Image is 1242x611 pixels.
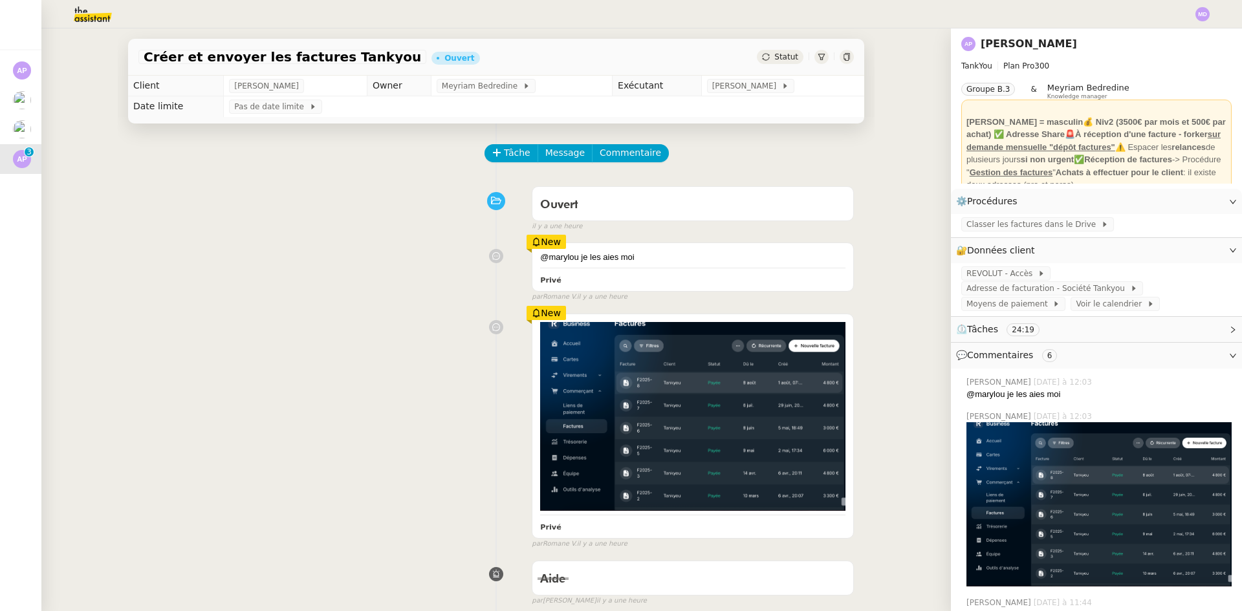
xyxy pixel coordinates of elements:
span: 300 [1034,61,1049,70]
strong: [PERSON_NAME] = masculin💰 Niv2 (3500€ par mois et 500€ par achat) ✅ Adresse Share🚨À réception d'u... [966,117,1226,152]
nz-tag: 6 [1042,349,1058,362]
small: Romane V. [532,539,627,550]
span: ⚙️ [956,194,1023,209]
div: New [527,306,566,320]
span: Statut [774,52,798,61]
span: [PERSON_NAME] [966,411,1034,422]
span: Procédures [967,196,1018,206]
span: & [1030,83,1036,100]
span: Message [545,145,585,160]
span: [PERSON_NAME] [712,80,781,92]
div: 🔐Données client [951,238,1242,263]
u: sur demande mensuelle "dépôt factures" [966,129,1221,152]
div: ⏲️Tâches 24:19 [951,317,1242,342]
nz-badge-sup: 3 [25,147,34,156]
div: New [527,235,566,249]
small: [PERSON_NAME] [532,595,647,606]
td: Date limite [128,96,224,117]
span: [DATE] à 12:03 [1034,376,1095,388]
span: il y a une heure [577,539,627,550]
img: svg [13,150,31,168]
span: Créer et envoyer les factures Tankyou [144,50,421,63]
button: Commentaire [592,144,669,162]
span: 🔐 [956,243,1040,258]
span: 💬 [956,350,1062,360]
span: Adresse de facturation - Société Tankyou [966,282,1130,295]
span: [DATE] à 11:44 [1034,597,1095,608]
span: Commentaires [967,350,1033,360]
img: svg [961,37,975,51]
span: il y a une heure [596,595,647,606]
button: Message [538,144,593,162]
div: Ouvert [444,54,474,62]
span: Données client [967,245,1035,255]
span: [PERSON_NAME] [966,597,1034,608]
strong: Achats à effectuer pour le client [1056,167,1183,177]
span: Meyriam Bedredine [1047,83,1129,92]
strong: si non urgent✅Réception de factures [1021,155,1172,164]
img: AxUy4LWZOQcwAAAAAElFTkSuQmCC [540,322,845,511]
b: Privé [540,276,561,284]
span: Tâche [504,145,530,160]
span: Commentaire [600,145,661,160]
div: ⚠️ Espacer les de plusieurs jours -> Procédure " " : il existe deux adresses (pro et perso) [966,116,1226,191]
img: users%2F9mvJqJUvllffspLsQzytnd0Nt4c2%2Favatar%2F82da88e3-d90d-4e39-b37d-dcb7941179ae [13,91,31,109]
strong: relances [1171,142,1206,152]
span: Ouvert [540,199,578,211]
b: Privé [540,523,561,531]
td: Client [128,76,224,96]
span: Plan Pro [1003,61,1034,70]
div: @marylou je les aies moi [966,388,1232,401]
span: par [532,539,543,550]
span: [PERSON_NAME] [966,376,1034,388]
span: Pas de date limite [234,100,309,113]
td: Owner [367,76,431,96]
span: Moyens de paiement [966,297,1052,310]
span: Voir le calendrier [1076,297,1146,310]
img: svg [1195,7,1210,21]
td: Exécutant [613,76,702,96]
a: [PERSON_NAME] [981,38,1077,50]
button: Tâche [485,144,538,162]
p: 3 [27,147,32,159]
span: Meyriam Bedredine [442,80,523,92]
span: il y a une heure [532,221,582,232]
span: il y a une heure [577,292,627,303]
div: 💬Commentaires 6 [951,343,1242,368]
img: AxUy4LWZOQcwAAAAAElFTkSuQmCC [966,422,1232,586]
span: [PERSON_NAME] [234,80,299,92]
span: Tâches [967,324,998,334]
img: svg [13,61,31,80]
app-user-label: Knowledge manager [1047,83,1129,100]
nz-tag: 24:19 [1007,323,1040,336]
span: Classer les factures dans le Drive [966,218,1101,231]
span: ⏲️ [956,324,1051,334]
span: par [532,595,543,606]
u: Gestion des factures [970,167,1053,177]
span: Aide [540,573,565,585]
div: ⚙️Procédures [951,189,1242,214]
span: par [532,292,543,303]
span: REVOLUT - Accès [966,267,1038,280]
div: @marylou je les aies moi [540,251,845,264]
span: TankYou [961,61,992,70]
span: Knowledge manager [1047,93,1107,100]
nz-tag: Groupe B.3 [961,83,1015,96]
small: Romane V. [532,292,627,303]
img: users%2F9mvJqJUvllffspLsQzytnd0Nt4c2%2Favatar%2F82da88e3-d90d-4e39-b37d-dcb7941179ae [13,120,31,138]
span: [DATE] à 12:03 [1034,411,1095,422]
